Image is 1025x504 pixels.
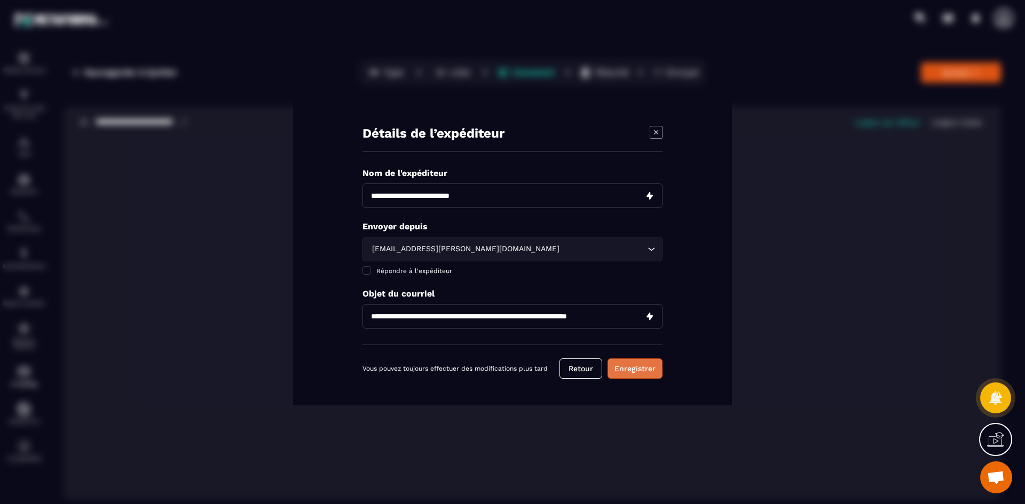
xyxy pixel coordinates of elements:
[980,461,1012,493] div: Ouvrir le chat
[369,243,562,255] span: [EMAIL_ADDRESS][PERSON_NAME][DOMAIN_NAME]
[562,243,645,255] input: Search for option
[362,221,663,231] p: Envoyer depuis
[362,237,663,261] div: Search for option
[376,267,452,275] span: Répondre à l'expéditeur
[608,358,663,379] button: Enregistrer
[362,365,548,372] p: Vous pouvez toujours effectuer des modifications plus tard
[362,126,504,141] h4: Détails de l’expéditeur
[362,168,663,178] p: Nom de l'expéditeur
[362,289,663,299] p: Objet du courriel
[559,358,602,379] button: Retour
